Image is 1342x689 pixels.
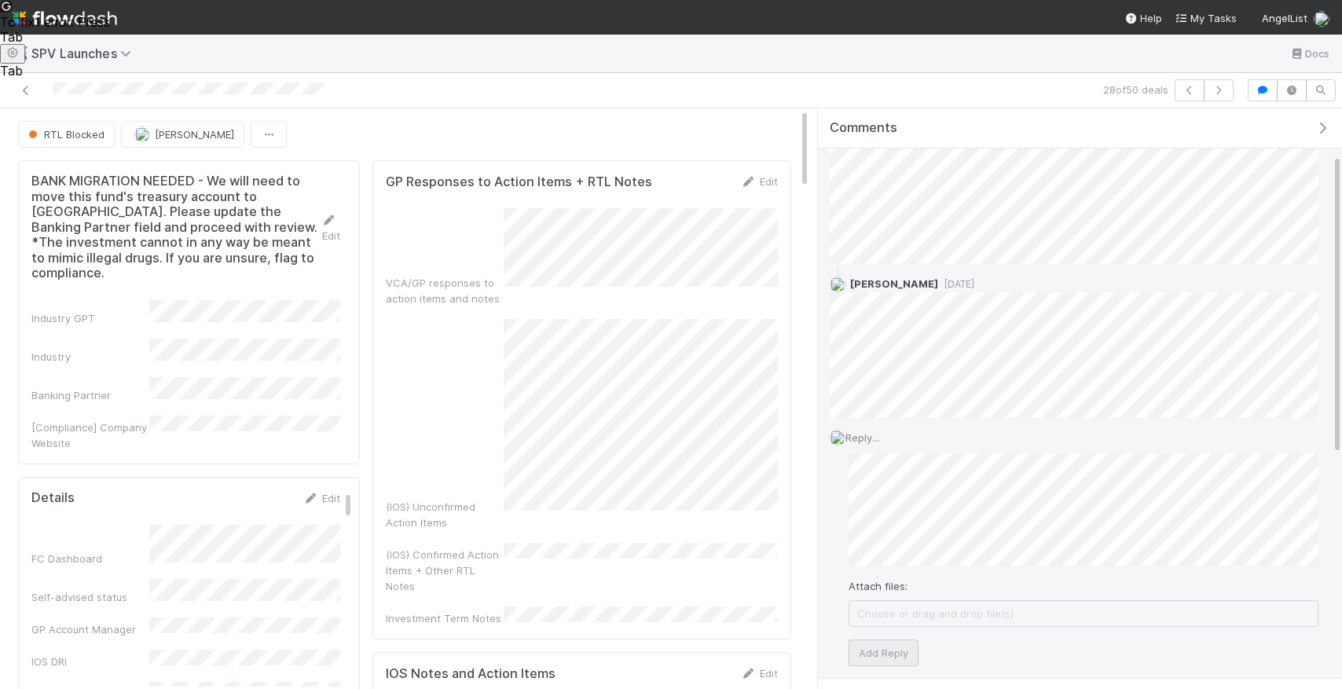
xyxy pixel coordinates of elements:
div: Investment Term Notes [386,610,504,626]
img: avatar_768cd48b-9260-4103-b3ef-328172ae0546.png [134,126,150,142]
span: 28 of 50 deals [1103,82,1168,97]
span: Choose or drag and drop file(s) [849,601,1318,626]
h5: BANK MIGRATION NEEDED - We will need to move this fund's treasury account to [GEOGRAPHIC_DATA]. P... [31,174,321,281]
div: (IOS) Unconfirmed Action Items [386,499,504,530]
div: Industry GPT [31,310,149,326]
div: Banking Partner [31,387,149,403]
div: [Compliance] Company Website [31,420,149,451]
a: Edit [303,492,340,504]
a: Edit [741,667,778,680]
span: Reply... [845,431,879,444]
span: Comments [830,120,897,136]
span: [PERSON_NAME] [155,128,234,141]
a: Edit [321,214,340,242]
h5: GP Responses to Action Items + RTL Notes [386,174,652,190]
h5: IOS Notes and Action Items [386,666,555,682]
div: (IOS) Confirmed Action Items + Other RTL Notes [386,547,504,594]
span: [PERSON_NAME] [850,277,938,290]
h5: Details [31,490,75,506]
button: [PERSON_NAME] [121,121,244,148]
button: Add Reply [849,640,918,666]
div: Industry [31,349,149,365]
div: Self-advised status [31,589,149,605]
img: avatar_04f2f553-352a-453f-b9fb-c6074dc60769.png [830,277,845,292]
div: VCA/GP responses to action items and notes [386,275,504,306]
img: avatar_ac990a78-52d7-40f8-b1fe-cbbd1cda261e.png [830,430,845,445]
div: FC Dashboard [31,551,149,566]
div: IOS DRI [31,654,149,669]
div: GP Account Manager [31,621,149,637]
a: Edit [741,175,778,188]
label: Attach files: [849,578,907,594]
span: [DATE] [938,278,974,290]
